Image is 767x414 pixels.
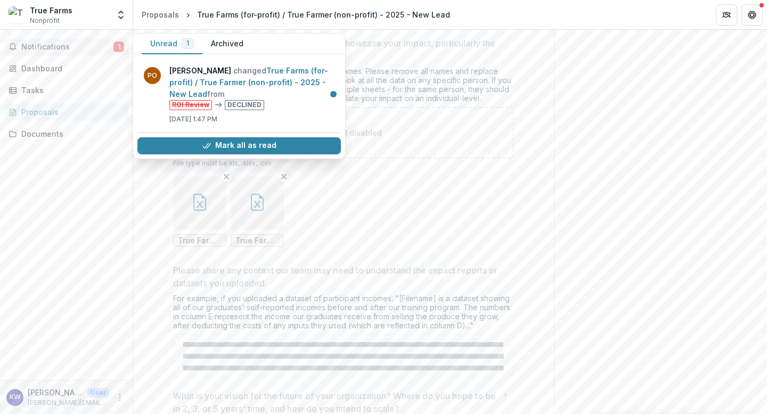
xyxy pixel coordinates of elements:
img: True Farms [9,6,26,23]
div: Remove FileTrue Farms Farmer Income Dataset.xlsx [173,177,226,247]
button: Remove File [220,170,233,183]
button: Get Help [741,4,763,26]
button: Remove File [278,170,290,183]
p: User [87,388,109,398]
p: Please share any context our team may need to understand the impact reports or datasets you uploa... [173,264,508,289]
button: Mark all as read [137,137,341,154]
p: File type must be .xls, .xlsx, .csv [173,159,514,168]
div: True Farms [30,5,72,16]
div: True Farms (for-profit) / True Farmer (non-profit) - 2025 - New Lead [197,9,450,20]
div: Dashboard [21,63,120,74]
div: Kwami Williams [10,394,21,401]
p: changed from [169,65,334,110]
button: Unread [142,34,202,54]
div: Documents [21,128,120,139]
button: Partners [716,4,737,26]
span: Nonprofit [30,16,60,26]
a: Tasks [4,81,128,99]
span: 1 [186,39,189,47]
button: Archived [202,34,252,54]
p: [PERSON_NAME] [28,387,83,398]
button: Notifications1 [4,38,128,55]
nav: breadcrumb [137,7,454,22]
div: Remove FileTrue Farms VSLA Group Dataset.xlsx [231,177,284,247]
a: Proposals [137,7,183,22]
span: True Farms Farmer Income Dataset.xlsx [178,236,222,245]
div: Tasks [21,85,120,96]
div: For example, if you uploaded a dataset of participant incomes: "[Filename] is a dataset showing a... [173,294,514,334]
span: 1 [113,42,124,52]
button: Open entity switcher [113,4,128,26]
span: True Farms VSLA Group Dataset.xlsx [235,236,279,245]
p: [PERSON_NAME][EMAIL_ADDRESS][DOMAIN_NAME] [28,398,109,408]
a: Proposals [4,103,128,121]
a: True Farms (for-profit) / True Farmer (non-profit) - 2025 - New Lead [169,66,328,98]
a: Dashboard [4,60,128,77]
div: Proposals [21,106,120,118]
span: Notifications [21,43,113,52]
button: More [113,391,126,404]
div: Proposals [142,9,179,20]
a: Documents [4,125,128,143]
